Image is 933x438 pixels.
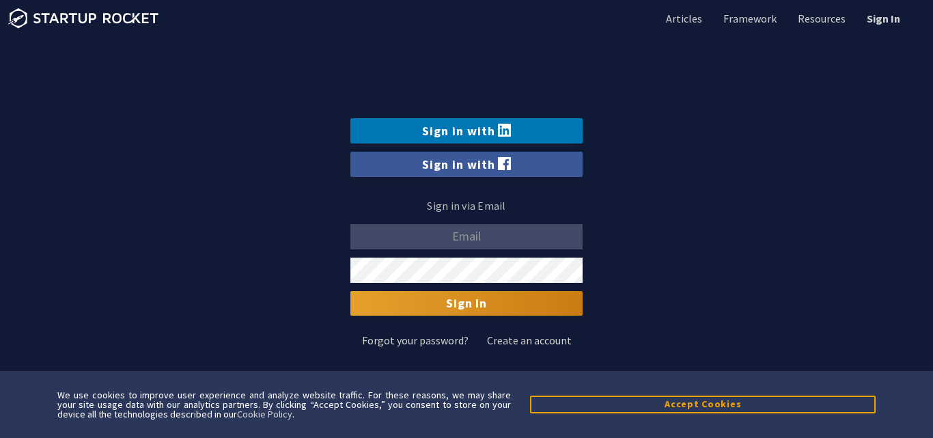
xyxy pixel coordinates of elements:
a: Framework [721,11,777,26]
div: We use cookies to improve user experience and analyze website traffic. For these reasons, we may ... [57,390,511,419]
a: Sign In [864,11,900,26]
a: Create an account [487,335,572,346]
a: Articles [663,11,702,26]
button: Accept Cookies [530,396,876,413]
p: Sign in via Email [350,196,583,216]
a: Cookie Policy [237,408,292,420]
a: Sign in with [350,152,583,177]
a: Sign in with [350,118,583,143]
a: Forgot your password? [362,335,469,346]
a: Resources [795,11,846,26]
input: Sign In [350,291,583,316]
